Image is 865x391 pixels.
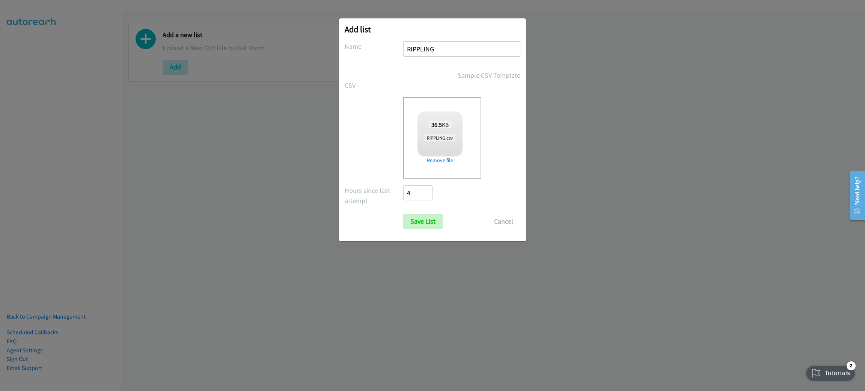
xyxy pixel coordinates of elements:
a: Remove file [417,156,463,164]
iframe: Checklist [802,358,859,385]
button: Cancel [487,214,520,229]
a: Sample CSV Template [458,70,520,80]
strong: 36.5 [431,121,442,128]
label: CSV [345,80,403,90]
label: Name [345,41,403,51]
label: Hours since last attempt [345,185,403,206]
h2: Add list [345,24,520,35]
span: RIPPLING.csv [425,134,455,141]
iframe: Resource Center [843,165,865,225]
span: KB [429,121,451,128]
input: Save List [403,214,443,229]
